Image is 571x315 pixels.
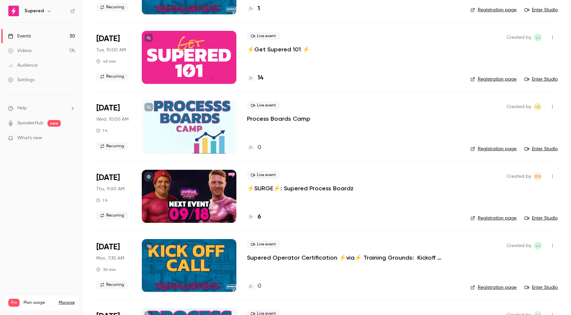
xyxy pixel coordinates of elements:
div: Videos [8,47,32,54]
a: Enter Studio [525,215,558,221]
span: Tue, 10:00 AM [96,47,126,53]
div: Sep 16 Tue, 12:00 PM (America/New York) [96,31,131,84]
div: 30 min [96,267,116,272]
h4: 14 [258,74,263,83]
h4: 1 [258,4,260,13]
a: 0 [247,282,261,291]
div: Settings [8,77,35,83]
a: Enter Studio [525,284,558,291]
span: Recurring [96,142,128,150]
li: help-dropdown-opener [8,105,75,112]
a: 1 [247,4,260,13]
div: Sep 22 Mon, 9:30 AM (America/New York) [96,239,131,292]
span: new [47,120,61,127]
span: [DATE] [96,33,120,44]
a: Registration page [470,7,517,13]
span: What's new [17,135,42,142]
div: 1 h [96,128,108,133]
iframe: Noticeable Trigger [67,135,75,141]
span: Created by [507,172,531,180]
span: Created by [507,33,531,41]
span: Recurring [96,281,128,289]
span: Live event [247,32,280,40]
a: 6 [247,213,261,221]
span: Recurring [96,3,128,11]
a: ⚡️SURGE⚡️: Supered Process Boardz [247,184,354,192]
h4: 0 [258,282,261,291]
a: Registration page [470,76,517,83]
a: Supered Operator Certification ⚡️via⚡️ Training Grounds: Kickoff Call [247,254,446,262]
div: Sep 18 Thu, 11:00 AM (America/New York) [96,170,131,223]
a: SpeakerHub [17,120,43,127]
span: Created by [507,103,531,111]
span: DG [535,172,541,180]
img: Supered [8,6,19,16]
a: ⚡️Get Supered 101 ⚡️ [247,45,310,53]
span: Live event [247,171,280,179]
a: Enter Studio [525,146,558,152]
h4: 0 [258,143,261,152]
span: Plan usage [24,300,55,305]
span: Pro [8,299,20,307]
a: Process Boards Camp [247,115,310,123]
div: 1 h [96,198,108,203]
span: Lindsay John [534,242,542,250]
a: Enter Studio [525,7,558,13]
div: Events [8,33,31,39]
span: Live event [247,101,280,109]
a: 0 [247,143,261,152]
span: D'Ana Guiloff [534,172,542,180]
span: Created by [507,242,531,250]
h6: Supered [25,8,44,14]
div: Sep 17 Wed, 10:00 AM (America/Denver) [96,100,131,153]
span: Help [17,105,27,112]
span: [DATE] [96,242,120,252]
span: Recurring [96,212,128,220]
a: Manage [59,300,75,305]
div: 45 min [96,59,116,64]
a: Registration page [470,215,517,221]
a: Enter Studio [525,76,558,83]
span: [DATE] [96,103,120,113]
span: Live event [247,240,280,248]
span: [DATE] [96,172,120,183]
span: LS [535,103,540,111]
div: Audience [8,62,38,69]
span: Recurring [96,73,128,81]
span: LJ [536,242,540,250]
span: LJ [536,33,540,41]
span: Lindsay John [534,33,542,41]
span: Lindsey Smith [534,103,542,111]
span: Mon, 7:30 AM [96,255,124,262]
a: 14 [247,74,263,83]
h4: 6 [258,213,261,221]
span: Thu, 9:00 AM [96,186,124,192]
a: Registration page [470,284,517,291]
span: Wed, 10:00 AM [96,116,128,123]
a: Registration page [470,146,517,152]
